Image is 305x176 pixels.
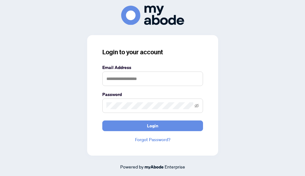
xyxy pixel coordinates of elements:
[120,164,144,169] span: Powered by
[102,48,203,56] h3: Login to your account
[147,121,158,131] span: Login
[121,6,184,25] img: ma-logo
[102,120,203,131] button: Login
[195,104,199,108] span: eye-invisible
[144,163,164,170] a: myAbode
[165,164,185,169] span: Enterprise
[102,91,203,98] label: Password
[102,64,203,71] label: Email Address
[102,136,203,143] a: Forgot Password?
